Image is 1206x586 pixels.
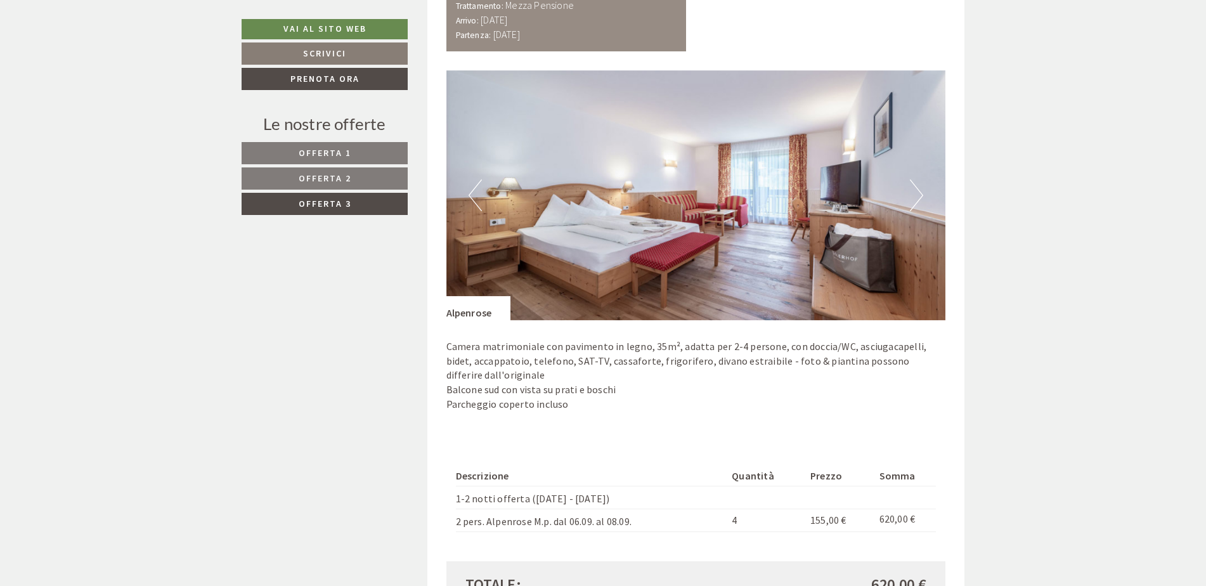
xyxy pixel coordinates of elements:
[242,112,408,136] div: Le nostre offerte
[805,466,874,486] th: Prezzo
[456,466,727,486] th: Descrizione
[727,466,805,486] th: Quantità
[446,339,946,412] p: Camera matrimoniale con pavimento in legno, 35m², adatta per 2-4 persone, con doccia/WC, asciugac...
[299,147,351,159] span: Offerta 1
[242,68,408,90] a: Prenota ora
[469,179,482,211] button: Previous
[456,509,727,531] td: 2 pers. Alpenrose M.p. dal 06.09. al 08.09.
[299,173,351,184] span: Offerta 2
[299,198,351,209] span: Offerta 3
[727,509,805,531] td: 4
[493,28,520,41] b: [DATE]
[446,70,946,320] img: image
[481,13,507,26] b: [DATE]
[446,296,511,320] div: Alpenrose
[308,62,480,71] small: 22:23
[20,162,315,171] small: 22:24
[242,42,408,65] a: Scrivici
[456,1,503,11] small: Trattamento:
[910,179,923,211] button: Next
[874,509,936,531] td: 620,00 €
[456,30,491,41] small: Partenza:
[302,35,490,74] div: Buon giorno, come possiamo aiutarla?
[10,76,321,173] div: Buonasera. Siamo già stati vostri clienti. Non avreste una via di mezzo fra la seconda e la terza...
[20,79,315,89] div: [PERSON_NAME]
[874,466,936,486] th: Somma
[436,334,500,356] button: Invia
[810,514,846,526] span: 155,00 €
[456,486,727,509] td: 1-2 notti offerta ([DATE] - [DATE])
[308,37,480,48] div: Lei
[242,19,408,39] a: Vai al sito web
[456,15,479,26] small: Arrivo:
[221,10,278,32] div: martedì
